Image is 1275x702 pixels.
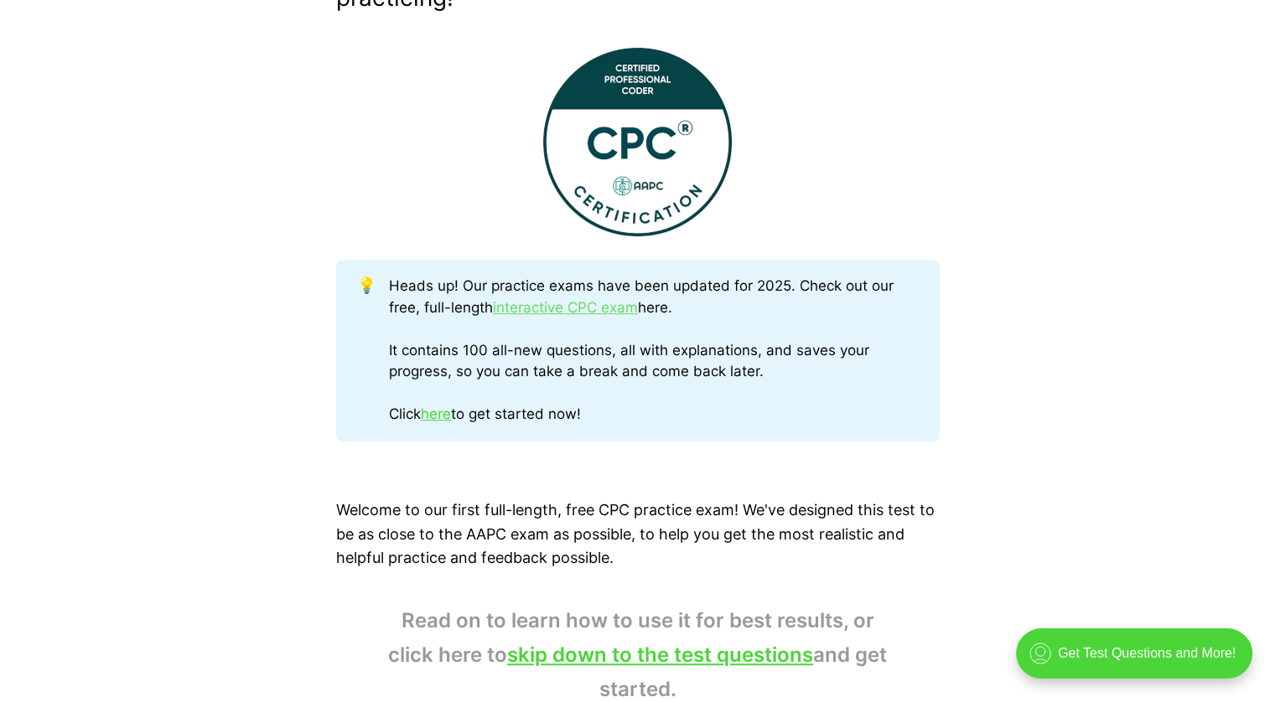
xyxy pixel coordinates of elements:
div: Heads up! Our practice exams have been updated for 2025. Check out our free, full-length here. It... [389,276,918,426]
iframe: portal-trigger [1002,620,1275,702]
div: 💡 [357,276,389,426]
a: interactive CPC exam [493,299,638,316]
a: here [421,405,451,422]
img: This Certified Professional Coder (CPC) Practice Exam contains 100 full-length test questions! [543,48,732,236]
a: skip down to the test questions [507,643,813,667]
p: Welcome to our first full-length, free CPC practice exam! We've designed this test to be as close... [336,498,940,570]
